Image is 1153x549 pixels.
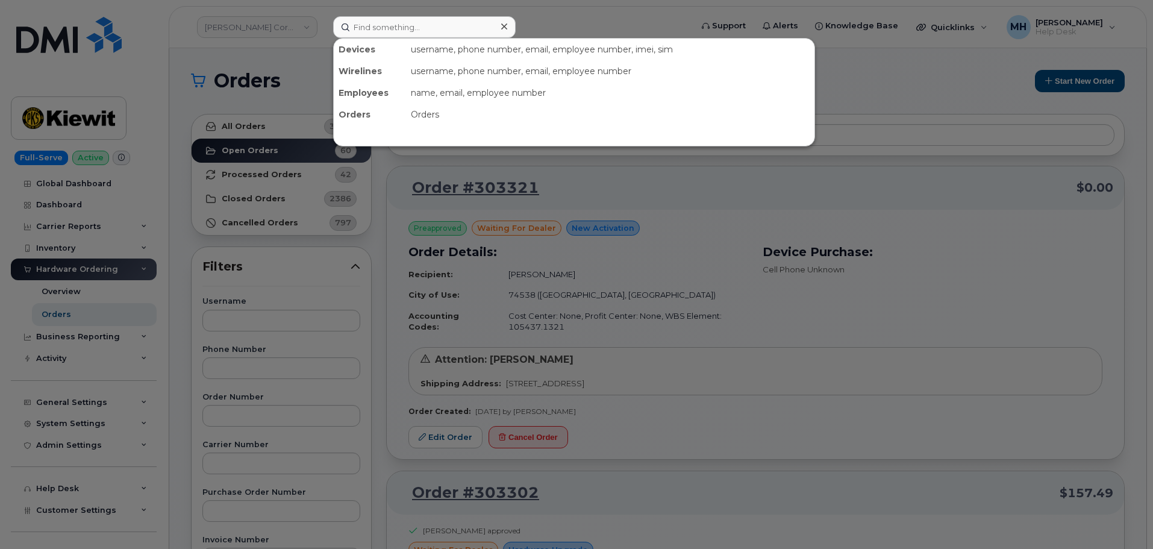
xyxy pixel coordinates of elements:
div: Orders [406,104,814,125]
div: Wirelines [334,60,406,82]
div: Orders [334,104,406,125]
div: Employees [334,82,406,104]
div: name, email, employee number [406,82,814,104]
div: username, phone number, email, employee number, imei, sim [406,39,814,60]
div: Devices [334,39,406,60]
iframe: Messenger Launcher [1101,497,1144,540]
div: username, phone number, email, employee number [406,60,814,82]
